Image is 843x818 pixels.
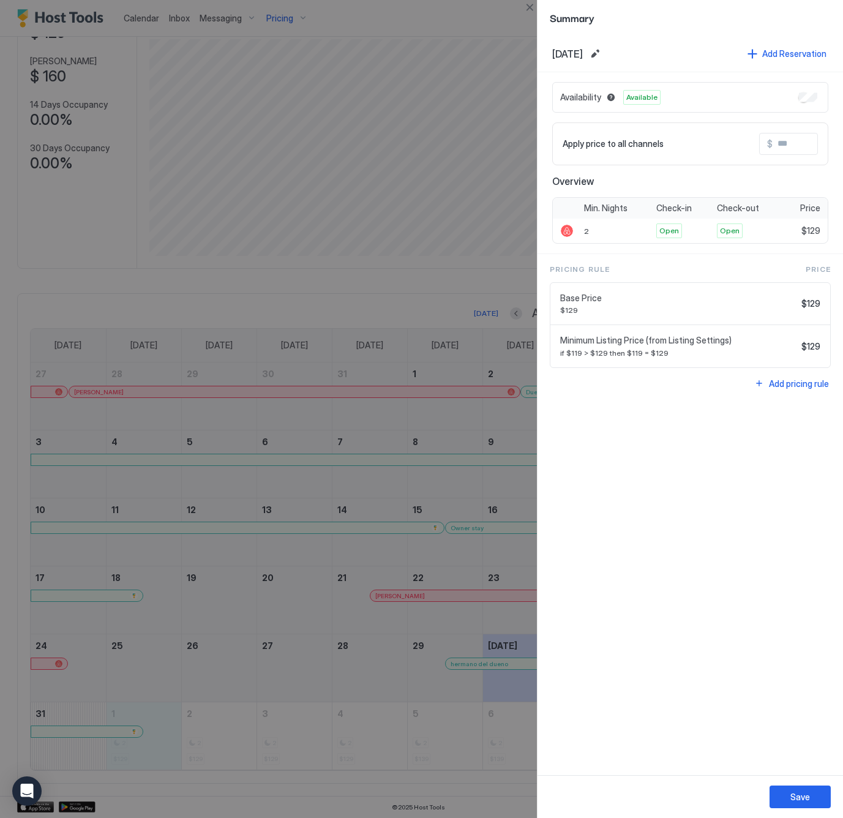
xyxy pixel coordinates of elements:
[560,92,601,103] span: Availability
[762,47,826,60] div: Add Reservation
[560,306,796,315] span: $129
[550,10,831,25] span: Summary
[801,341,820,352] span: $129
[746,45,828,62] button: Add Reservation
[770,786,831,808] button: Save
[552,175,828,187] span: Overview
[717,203,759,214] span: Check-out
[552,48,583,60] span: [DATE]
[800,203,820,214] span: Price
[560,293,796,304] span: Base Price
[588,47,602,61] button: Edit date range
[659,225,679,236] span: Open
[752,375,831,392] button: Add pricing rule
[801,298,820,309] span: $129
[806,264,831,275] span: Price
[584,203,628,214] span: Min. Nights
[604,90,618,105] button: Blocked dates override all pricing rules and remain unavailable until manually unblocked
[790,790,810,803] div: Save
[626,92,658,103] span: Available
[720,225,740,236] span: Open
[769,377,829,390] div: Add pricing rule
[560,335,796,346] span: Minimum Listing Price (from Listing Settings)
[12,776,42,806] div: Open Intercom Messenger
[767,138,773,149] span: $
[550,264,610,275] span: Pricing Rule
[656,203,692,214] span: Check-in
[584,227,589,236] span: 2
[560,348,796,358] span: if $119 > $129 then $119 = $129
[563,138,664,149] span: Apply price to all channels
[801,225,820,236] span: $129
